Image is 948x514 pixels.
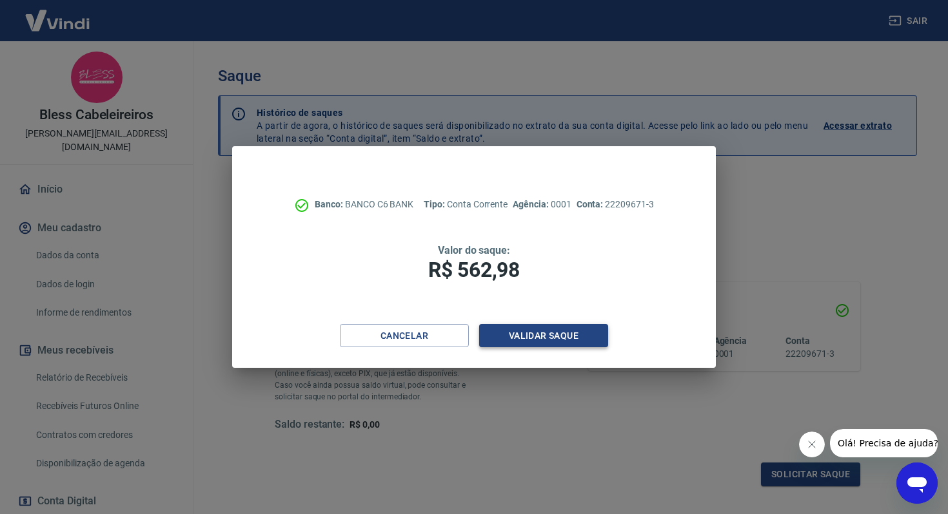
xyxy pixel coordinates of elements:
span: Olá! Precisa de ajuda? [8,9,108,19]
iframe: Botão para abrir a janela de mensagens [896,462,938,504]
p: Conta Corrente [424,198,508,211]
span: Conta: [577,199,606,209]
span: Banco: [315,199,345,209]
iframe: Fechar mensagem [799,432,825,457]
p: BANCO C6 BANK [315,198,413,211]
button: Cancelar [340,324,469,348]
p: 0001 [513,198,571,211]
span: Agência: [513,199,551,209]
span: R$ 562,98 [428,258,520,282]
button: Validar saque [479,324,608,348]
iframe: Mensagem da empresa [830,429,938,457]
span: Valor do saque: [438,244,510,256]
p: 22209671-3 [577,198,654,211]
span: Tipo: [424,199,447,209]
